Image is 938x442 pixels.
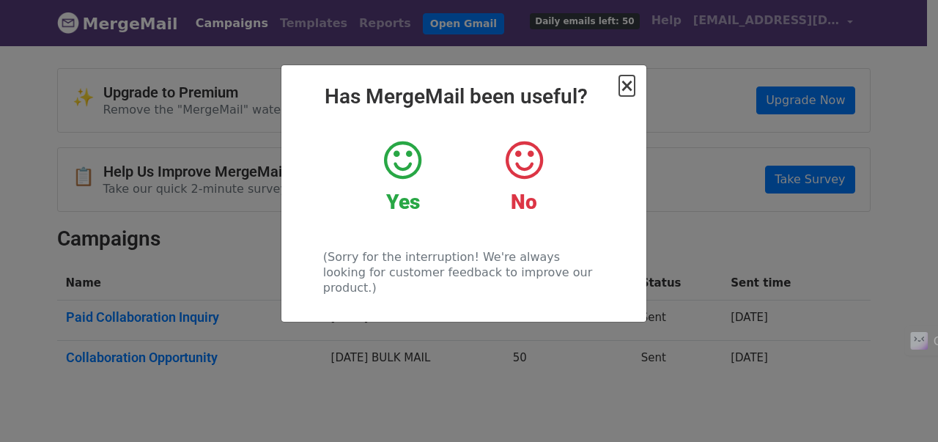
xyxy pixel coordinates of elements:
button: Close [619,77,634,95]
a: No [474,139,573,215]
span: × [619,75,634,96]
p: (Sorry for the interruption! We're always looking for customer feedback to improve our product.) [323,249,604,295]
a: Yes [353,139,452,215]
h2: Has MergeMail been useful? [293,84,635,109]
iframe: Chat Widget [865,372,938,442]
strong: Yes [386,190,420,214]
strong: No [511,190,537,214]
